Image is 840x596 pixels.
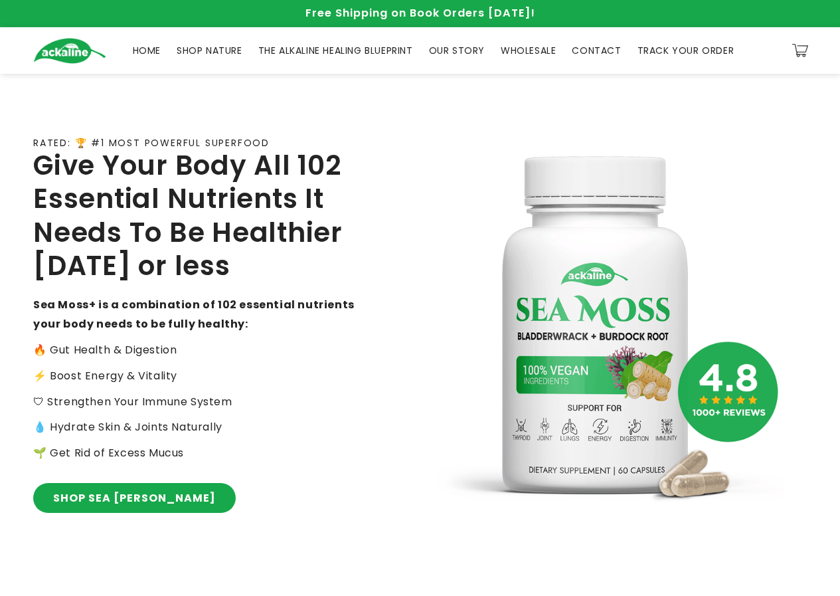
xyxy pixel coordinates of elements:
[177,45,242,56] span: SHOP NATURE
[258,45,413,56] span: THE ALKALINE HEALING BLUEPRINT
[33,138,270,149] p: RATED: 🏆 #1 MOST POWERFUL SUPERFOOD
[572,45,621,56] span: CONTACT
[33,341,374,360] p: 🔥 Gut Health & Digestion
[33,418,374,437] p: 💧 Hydrate Skin & Joints Naturally
[421,37,493,64] a: OUR STORY
[501,45,556,56] span: WHOLESALE
[33,38,106,64] img: Ackaline
[33,393,374,412] p: 🛡 Strengthen Your Immune System
[133,45,161,56] span: HOME
[33,483,236,513] a: SHOP SEA [PERSON_NAME]
[125,37,169,64] a: HOME
[493,37,564,64] a: WHOLESALE
[33,149,374,283] h2: Give Your Body All 102 Essential Nutrients It Needs To Be Healthier [DATE] or less
[305,5,535,21] span: Free Shipping on Book Orders [DATE]!
[33,297,355,332] strong: Sea Moss+ is a combination of 102 essential nutrients your body needs to be fully healthy:
[33,367,374,386] p: ⚡️ Boost Energy & Vitality
[630,37,742,64] a: TRACK YOUR ORDER
[33,444,374,463] p: 🌱 Get Rid of Excess Mucus
[169,37,250,64] a: SHOP NATURE
[637,45,734,56] span: TRACK YOUR ORDER
[250,37,421,64] a: THE ALKALINE HEALING BLUEPRINT
[429,45,485,56] span: OUR STORY
[564,37,629,64] a: CONTACT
